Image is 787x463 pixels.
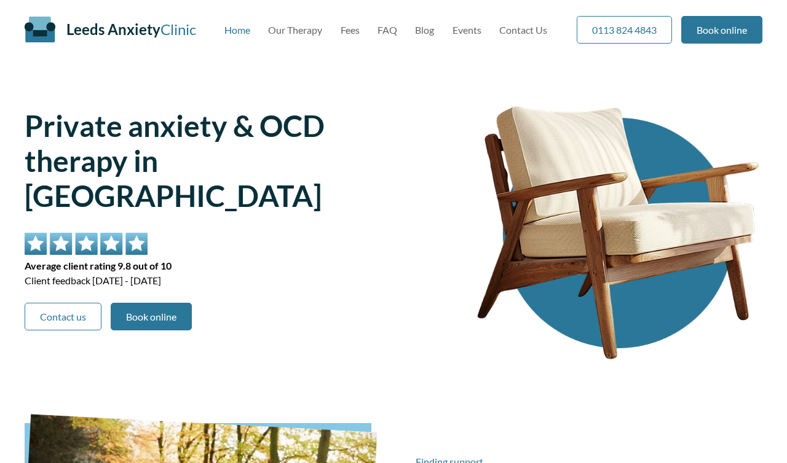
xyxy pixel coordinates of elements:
span: Average client rating 9.8 out of 10 [25,259,429,273]
a: Our Therapy [268,24,322,36]
a: Contact Us [499,24,547,36]
a: Home [224,24,250,36]
span: Leeds Anxiety [66,20,160,38]
a: Book online [681,16,762,44]
a: Book online [111,303,192,330]
div: Client feedback [DATE] - [DATE] [25,233,429,288]
a: Leeds AnxietyClinic [66,20,196,38]
img: 5 star rating [25,233,148,255]
a: 0113 824 4843 [577,16,672,44]
h1: Private anxiety & OCD therapy in [GEOGRAPHIC_DATA] [25,108,429,213]
a: Blog [415,24,434,36]
a: FAQ [378,24,397,36]
a: Events [453,24,481,36]
a: Fees [341,24,360,36]
a: Contact us [25,303,101,330]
